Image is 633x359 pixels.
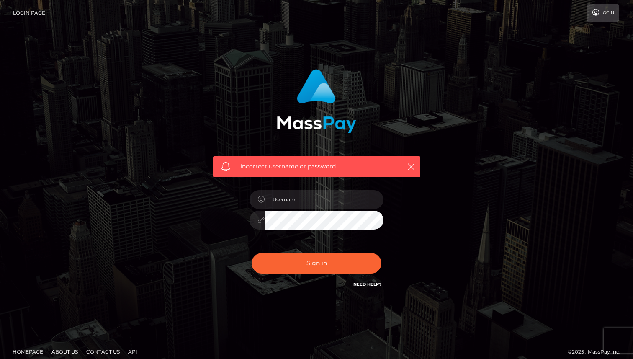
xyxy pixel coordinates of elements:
a: About Us [48,345,81,358]
a: Homepage [9,345,46,358]
input: Username... [265,190,383,209]
span: Incorrect username or password. [240,162,393,171]
div: © 2025 , MassPay Inc. [568,347,627,356]
button: Sign in [252,253,381,274]
a: Login Page [13,4,45,22]
a: Need Help? [353,282,381,287]
img: MassPay Login [277,69,356,133]
a: Login [587,4,619,22]
a: Contact Us [83,345,123,358]
a: API [125,345,141,358]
